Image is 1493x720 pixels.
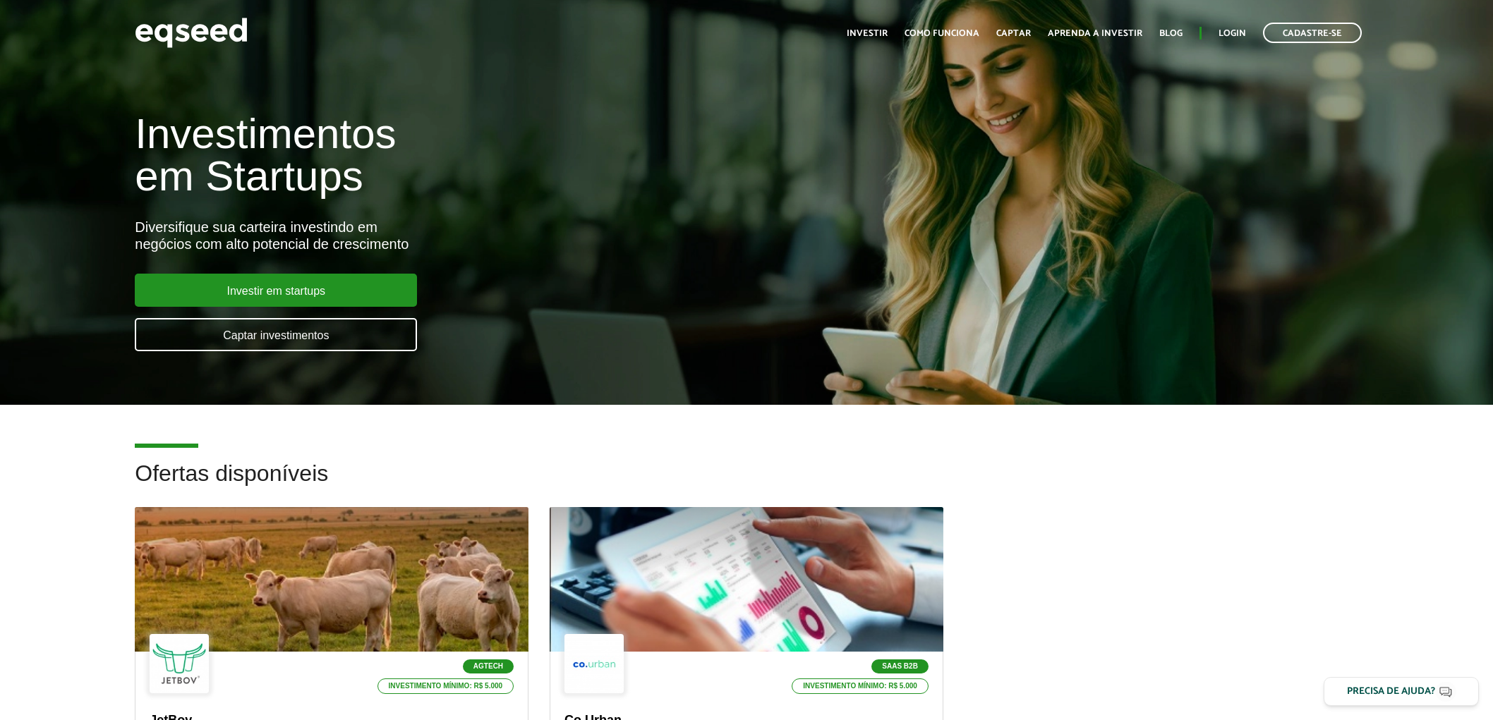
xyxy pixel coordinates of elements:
p: Investimento mínimo: R$ 5.000 [792,678,929,694]
a: Investir [847,29,888,38]
a: Captar [996,29,1031,38]
a: Login [1219,29,1246,38]
h1: Investimentos em Startups [135,113,860,197]
a: Como funciona [905,29,979,38]
a: Blog [1159,29,1183,38]
p: Investimento mínimo: R$ 5.000 [377,678,514,694]
p: Agtech [463,659,514,673]
h2: Ofertas disponíveis [135,461,1358,507]
a: Aprenda a investir [1048,29,1142,38]
img: EqSeed [135,14,248,51]
div: Diversifique sua carteira investindo em negócios com alto potencial de crescimento [135,219,860,252]
p: SaaS B2B [871,659,929,673]
a: Investir em startups [135,274,417,307]
a: Cadastre-se [1263,23,1362,43]
a: Captar investimentos [135,318,417,351]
